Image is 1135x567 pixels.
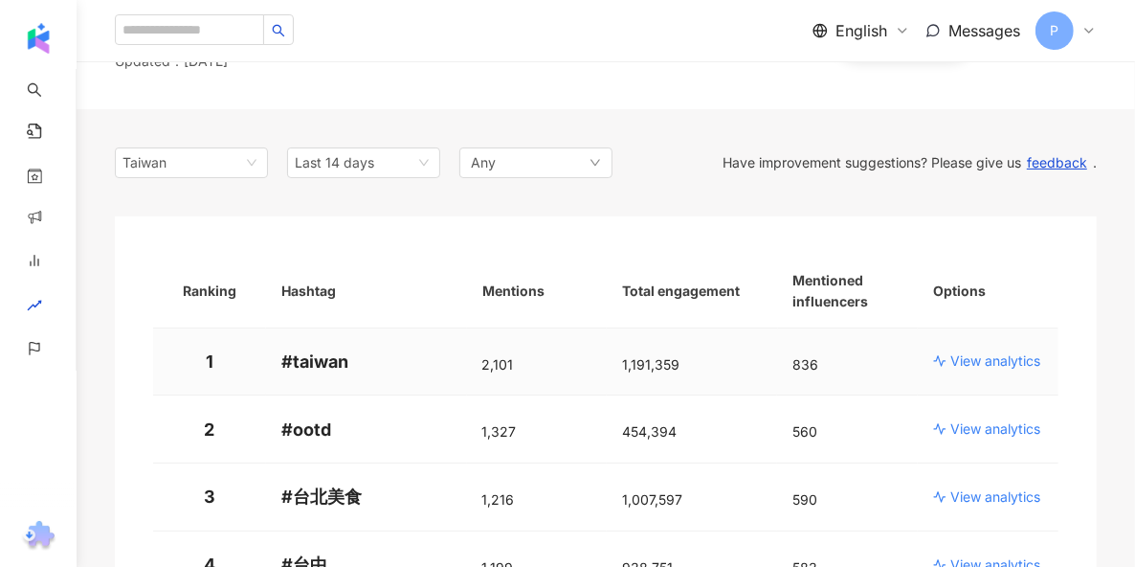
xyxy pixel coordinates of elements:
th: Mentioned influencers [778,255,919,329]
p: # ootd [281,418,452,442]
img: chrome extension [20,521,57,552]
p: View analytics [950,420,1040,439]
span: Any [471,152,496,173]
span: Messages [948,21,1020,40]
th: Options [918,255,1058,329]
th: Hashtag [266,255,467,329]
span: search [272,24,285,37]
a: View analytics [933,488,1043,507]
p: # 台北美食 [281,485,452,509]
p: 2 [168,418,251,442]
span: down [590,157,601,169]
span: rise [27,286,42,329]
span: 590 [792,491,817,508]
span: 2,101 [482,356,514,373]
th: Mentions [467,255,608,329]
p: View analytics [950,352,1040,371]
a: View analytics [933,420,1043,439]
span: Last 14 days [295,154,374,170]
span: 1,007,597 [622,491,682,508]
span: 1,327 [482,423,517,440]
span: P [1051,20,1059,41]
th: Ranking [153,255,266,329]
a: View analytics [933,352,1043,371]
div: Have improvement suggestions? Please give us . [612,154,1097,171]
p: # taiwan [281,350,452,374]
img: logo icon [23,23,54,54]
div: Taiwan [122,148,185,177]
button: feedback [1021,154,1093,171]
span: 1,216 [482,491,515,508]
p: View analytics [950,488,1040,507]
p: 3 [168,485,251,509]
p: 1 [168,350,251,374]
span: 1,191,359 [622,356,679,373]
span: 454,394 [622,423,677,440]
a: search [27,69,96,114]
span: English [835,20,887,41]
span: 560 [792,423,817,440]
th: Total engagement [607,255,777,329]
span: 836 [792,356,818,373]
